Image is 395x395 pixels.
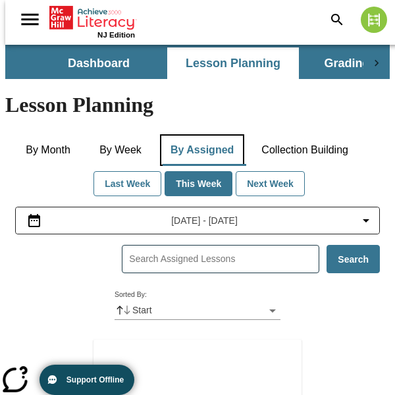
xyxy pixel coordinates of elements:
[251,134,359,166] button: Collection Building
[361,7,387,33] img: avatar image
[49,5,135,31] a: Home
[88,134,153,166] button: By Week
[115,290,147,300] label: Sorted By :
[21,213,374,228] button: Select the date range menu item
[353,3,395,37] button: Select a new avatar
[49,3,135,39] div: Home
[97,31,135,39] span: NJ Edition
[66,375,124,384] span: Support Offline
[129,250,319,269] input: Search Assigned Lessons
[93,171,161,197] button: Last Week
[132,303,152,317] p: Start
[5,45,390,79] div: SubNavbar
[167,47,299,79] button: Lesson Planning
[327,245,380,273] button: Search
[171,214,238,228] span: [DATE] - [DATE]
[160,134,244,166] button: By Assigned
[33,47,165,79] button: Dashboard
[363,47,390,79] div: Next Tabs
[321,4,353,36] button: Search
[236,171,305,197] button: Next Week
[39,365,134,395] button: Support Offline
[358,213,374,228] svg: Collapse Date Range Filter
[5,93,390,117] h1: Lesson Planning
[165,171,232,197] button: This Week
[32,47,363,79] div: SubNavbar
[15,134,81,166] button: By Month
